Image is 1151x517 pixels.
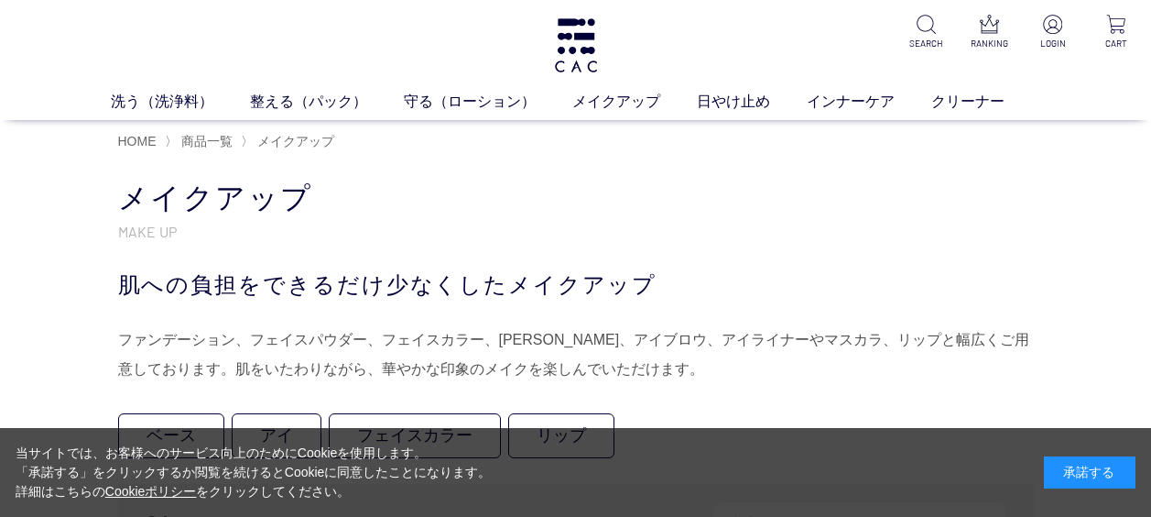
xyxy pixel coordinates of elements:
[118,134,157,148] a: HOME
[232,413,321,458] a: アイ
[254,134,334,148] a: メイクアップ
[118,413,224,458] a: ベース
[181,134,233,148] span: 商品一覧
[970,37,1010,50] p: RANKING
[1096,15,1136,50] a: CART
[1033,37,1073,50] p: LOGIN
[16,444,492,501] div: 当サイトでは、お客様へのサービス向上のためにCookieを使用します。 「承諾する」をクリックするか閲覧を続けるとCookieに同意したことになります。 詳細はこちらの をクリックしてください。
[118,325,1034,384] div: ファンデーション、フェイスパウダー、フェイスカラー、[PERSON_NAME]、アイブロウ、アイライナーやマスカラ、リップと幅広くご用意しております。肌をいたわりながら、華やかな印象のメイクを楽...
[1096,37,1136,50] p: CART
[807,91,931,113] a: インナーケア
[257,134,334,148] span: メイクアップ
[907,37,947,50] p: SEARCH
[508,413,614,458] a: リップ
[178,134,233,148] a: 商品一覧
[250,91,404,113] a: 整える（パック）
[931,91,1041,113] a: クリーナー
[105,484,197,499] a: Cookieポリシー
[1033,15,1073,50] a: LOGIN
[697,91,807,113] a: 日やけ止め
[241,133,339,150] li: 〉
[165,133,237,150] li: 〉
[329,413,501,458] a: フェイスカラー
[907,15,947,50] a: SEARCH
[118,222,1034,241] p: MAKE UP
[111,91,250,113] a: 洗う（洗浄料）
[404,91,572,113] a: 守る（ローション）
[572,91,697,113] a: メイクアップ
[118,269,1034,302] div: 肌への負担をできるだけ少なくしたメイクアップ
[1044,456,1135,489] div: 承諾する
[552,18,600,72] img: logo
[970,15,1010,50] a: RANKING
[118,179,1034,218] h1: メイクアップ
